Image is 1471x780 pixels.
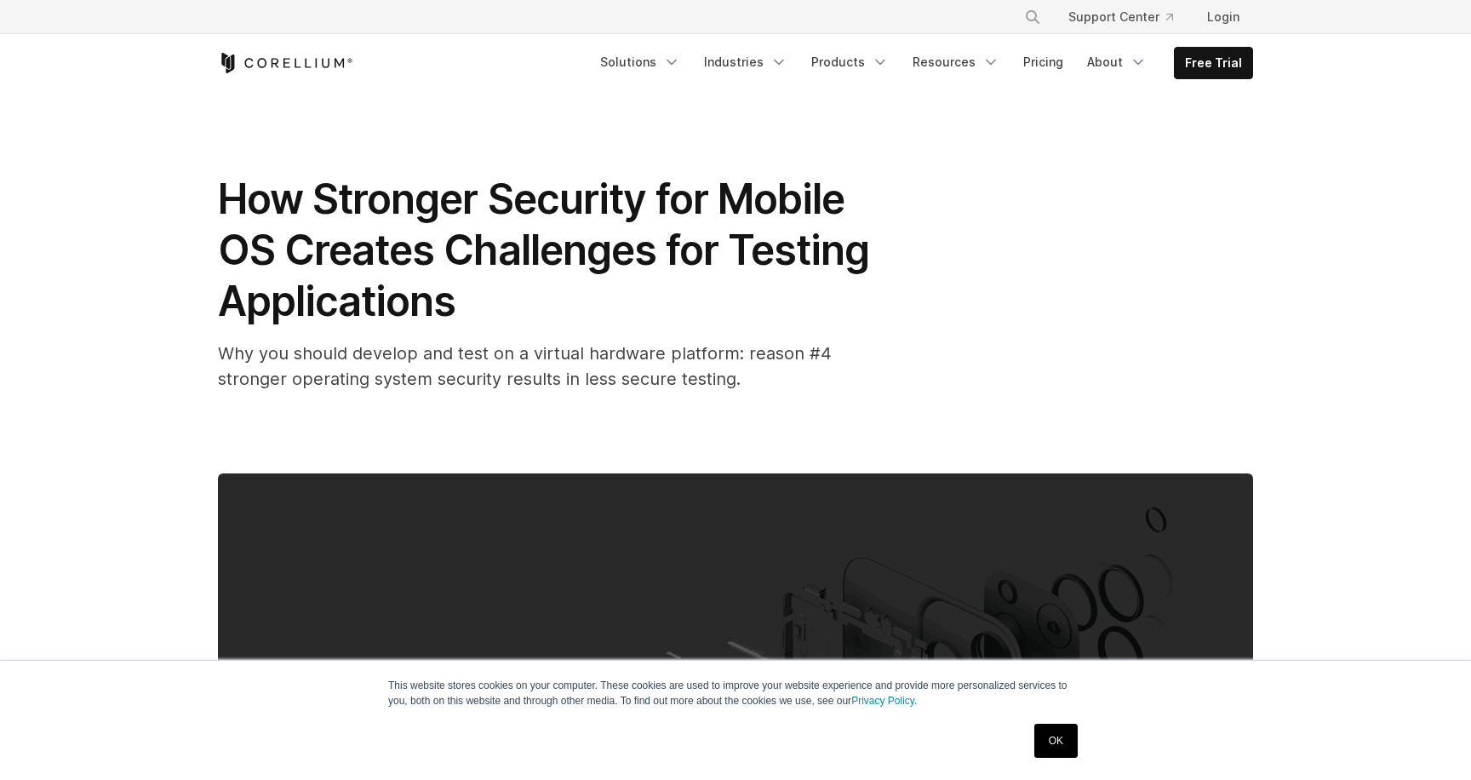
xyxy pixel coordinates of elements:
a: Resources [902,47,1010,77]
a: Products [801,47,899,77]
a: OK [1034,724,1078,758]
button: Search [1017,2,1048,32]
span: Why you should develop and test on a virtual hardware platform: reason #4 stronger operating syst... [218,343,832,389]
a: Corellium Home [218,53,353,73]
div: Navigation Menu [590,47,1253,79]
a: Support Center [1055,2,1187,32]
a: Login [1193,2,1253,32]
a: Industries [694,47,798,77]
a: Solutions [590,47,690,77]
a: Free Trial [1175,48,1252,78]
a: Privacy Policy. [851,695,917,707]
div: Navigation Menu [1004,2,1253,32]
a: Pricing [1013,47,1073,77]
span: How Stronger Security for Mobile OS Creates Challenges for Testing Applications [218,174,869,326]
p: This website stores cookies on your computer. These cookies are used to improve your website expe... [388,678,1083,708]
a: About [1077,47,1157,77]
